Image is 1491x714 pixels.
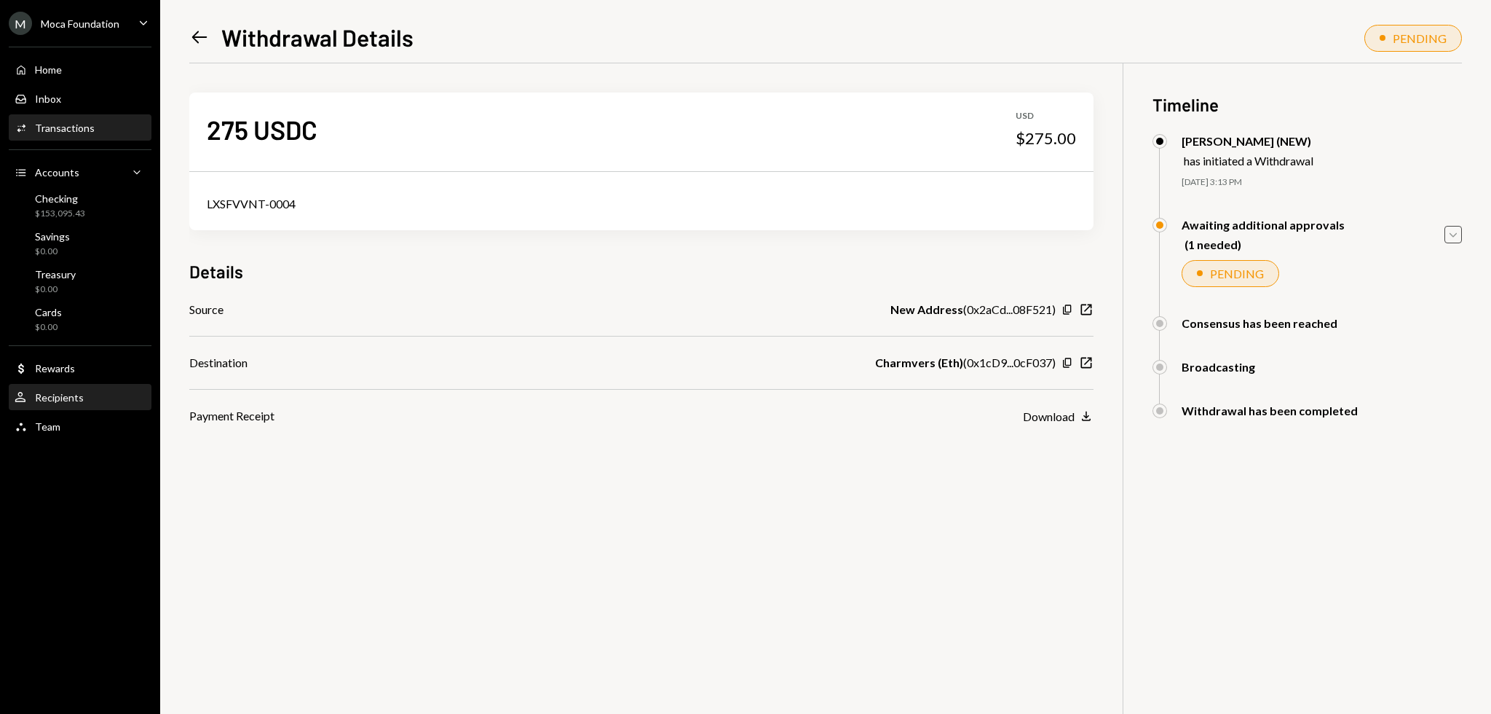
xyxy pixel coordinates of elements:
[1023,409,1075,423] div: Download
[9,384,151,410] a: Recipients
[35,362,75,374] div: Rewards
[1182,134,1313,148] div: [PERSON_NAME] (NEW)
[9,413,151,439] a: Team
[9,56,151,82] a: Home
[35,321,62,334] div: $0.00
[35,246,70,258] div: $0.00
[1393,31,1447,45] div: PENDING
[189,259,243,283] h3: Details
[1182,360,1255,374] div: Broadcasting
[9,264,151,299] a: Treasury$0.00
[1016,110,1076,122] div: USD
[9,114,151,141] a: Transactions
[35,63,62,76] div: Home
[890,301,963,318] b: New Address
[207,195,1076,213] div: LXSFVVNT-0004
[35,93,61,105] div: Inbox
[875,354,963,372] b: Charmvers (Eth)
[35,122,95,134] div: Transactions
[35,420,60,433] div: Team
[35,192,85,205] div: Checking
[1184,154,1313,168] div: has initiated a Withdrawal
[35,166,79,178] div: Accounts
[9,85,151,111] a: Inbox
[9,302,151,337] a: Cards$0.00
[1023,409,1093,425] button: Download
[1016,128,1076,149] div: $275.00
[1185,238,1345,251] div: (1 needed)
[890,301,1056,318] div: ( 0x2aCd...08F521 )
[35,208,85,220] div: $153,095.43
[207,113,317,146] div: 275 USDC
[189,407,274,425] div: Payment Receipt
[9,12,32,35] div: M
[35,306,62,318] div: Cards
[1182,316,1337,330] div: Consensus has been reached
[9,226,151,261] a: Savings$0.00
[35,283,76,296] div: $0.00
[35,268,76,280] div: Treasury
[35,391,84,404] div: Recipients
[35,230,70,243] div: Savings
[1182,176,1462,189] div: [DATE] 3:13 PM
[9,159,151,185] a: Accounts
[1182,218,1345,232] div: Awaiting additional approvals
[1210,267,1264,280] div: PENDING
[41,17,119,30] div: Moca Foundation
[1152,93,1462,117] h3: Timeline
[189,354,248,372] div: Destination
[9,188,151,223] a: Checking$153,095.43
[875,354,1056,372] div: ( 0x1cD9...0cF037 )
[221,23,414,52] h1: Withdrawal Details
[189,301,224,318] div: Source
[9,355,151,381] a: Rewards
[1182,404,1358,417] div: Withdrawal has been completed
